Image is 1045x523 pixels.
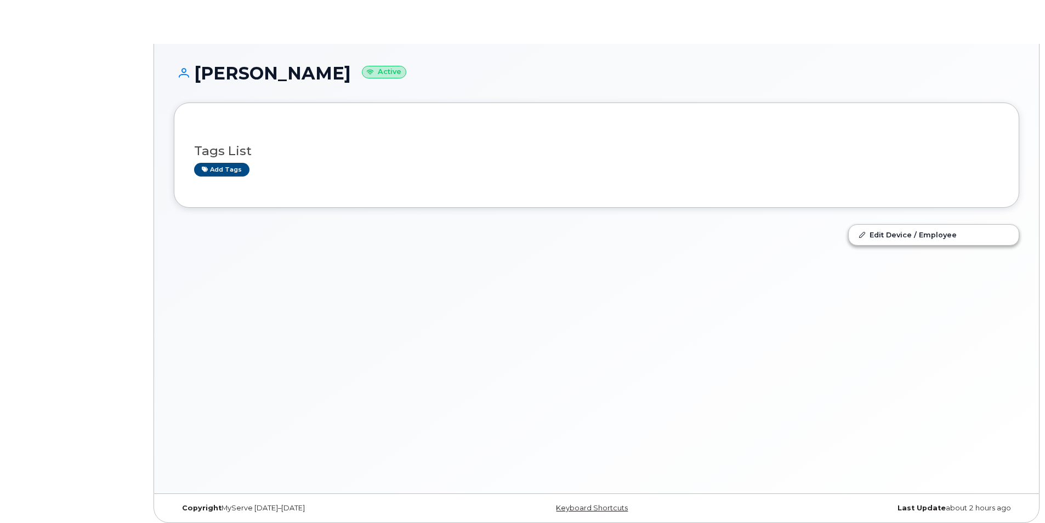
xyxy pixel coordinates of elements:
a: Edit Device / Employee [849,225,1019,245]
small: Active [362,66,406,78]
div: about 2 hours ago [737,504,1019,513]
div: MyServe [DATE]–[DATE] [174,504,456,513]
a: Add tags [194,163,249,177]
strong: Copyright [182,504,222,512]
h3: Tags List [194,144,999,158]
h1: [PERSON_NAME] [174,64,1019,83]
strong: Last Update [898,504,946,512]
a: Keyboard Shortcuts [556,504,628,512]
